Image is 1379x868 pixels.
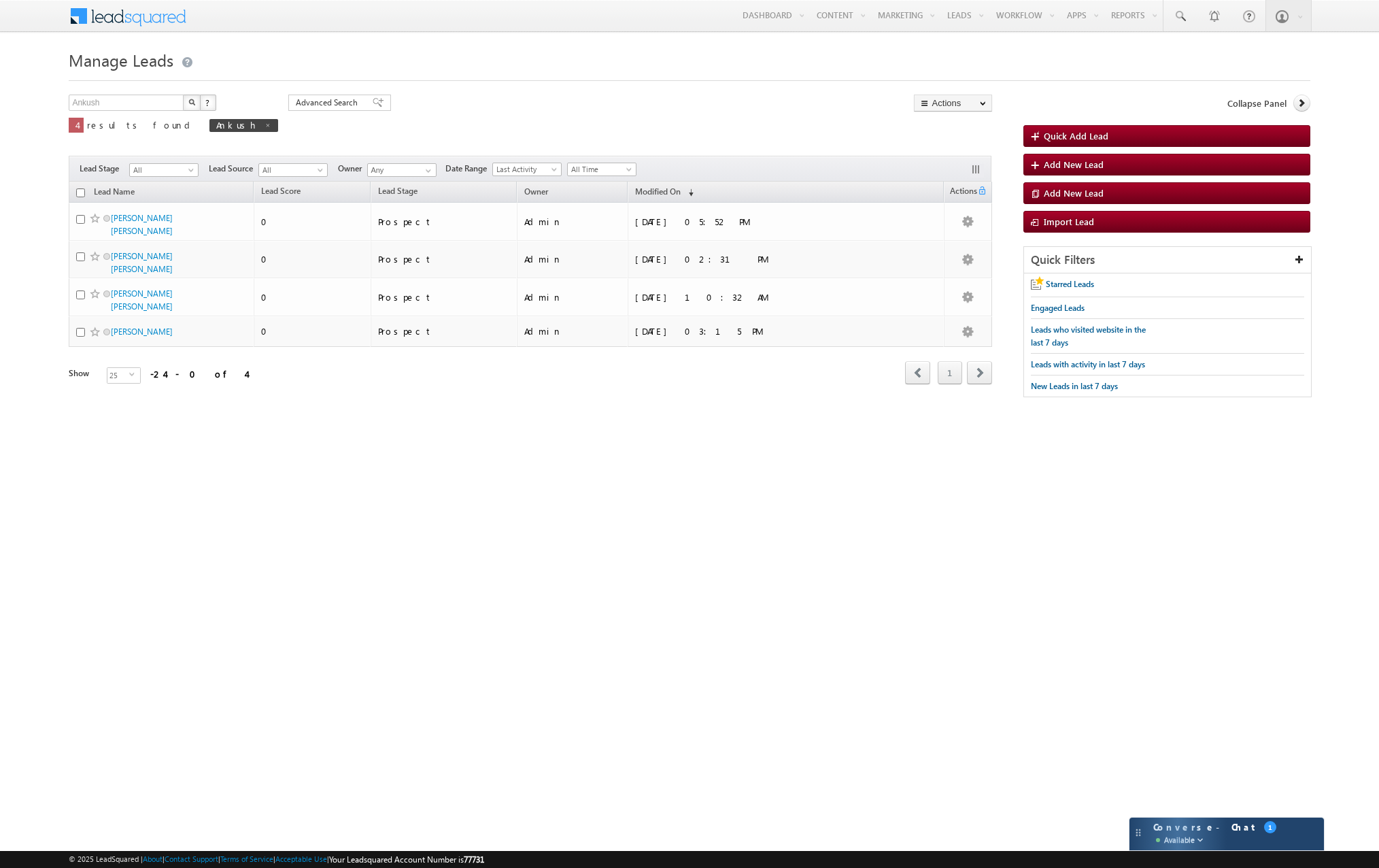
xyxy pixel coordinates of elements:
div: 0 [261,253,364,265]
span: (sorted descending) [683,187,694,198]
span: Add New Lead [1044,187,1104,199]
a: Show All Items [418,164,435,178]
a: Lead Stage [371,184,424,201]
div: -24 - 0 of 4 [150,366,246,382]
div: Admin [524,253,622,265]
span: Converse - Chat [1153,821,1257,847]
a: next [967,363,992,384]
div: Admin [524,325,622,337]
span: ? [205,97,211,108]
span: Add New Lead [1044,158,1104,170]
span: Manage Leads [69,49,173,71]
span: Date Range [445,163,492,175]
a: prev [905,363,930,384]
span: Advanced Search [296,97,362,109]
a: Lead Name [87,184,141,202]
span: All Time [568,163,632,176]
a: Terms of Service [220,854,273,863]
span: Engaged Leads [1031,303,1085,313]
span: 4 [75,119,77,131]
div: Admin [524,216,622,228]
span: results found [87,119,195,131]
span: Starred Leads [1046,279,1094,289]
span: Owner [524,186,548,197]
a: 1 [938,361,962,384]
div: [DATE] 02:31 PM [635,253,822,265]
a: [PERSON_NAME] [PERSON_NAME] [111,251,173,274]
a: Modified On (sorted descending) [628,184,700,201]
div: Prospect [378,291,511,303]
span: 25 [107,368,129,383]
a: [PERSON_NAME] [PERSON_NAME] [111,213,173,236]
span: Collapse Panel [1227,97,1287,110]
div: 0 [261,216,364,228]
span: Lead Source [209,163,258,175]
div: [DATE] 10:32 AM [635,291,822,303]
span: Quick Add Lead [1044,130,1108,141]
div: Prospect [378,253,511,265]
span: Actions [944,184,977,201]
span: Your Leadsquared Account Number is [329,854,484,865]
img: carter-drag [1133,827,1144,838]
span: New Leads in last 7 days [1031,381,1118,391]
span: Modified On [635,186,681,197]
div: Prospect [378,325,511,337]
a: About [143,854,163,863]
a: Last Activity [492,163,562,176]
span: next [967,361,992,384]
div: Quick Filters [1024,247,1310,273]
span: Lead Stage [80,163,129,175]
div: 0 [261,291,364,303]
a: [PERSON_NAME] [111,327,173,337]
span: prev [905,361,930,384]
button: ? [200,95,216,111]
a: Lead Score [254,184,307,201]
div: Show [69,367,96,380]
a: All [258,163,328,177]
button: Actions [914,95,992,112]
img: Search [188,99,195,105]
a: Contact Support [165,854,218,863]
span: Last Activity [493,163,558,176]
div: Prospect [378,216,511,228]
span: Leads with activity in last 7 days [1031,359,1145,369]
div: 0 [261,325,364,337]
span: Import Lead [1044,216,1094,227]
span: select [129,371,140,378]
span: Owner [338,163,367,175]
input: Check all records [76,188,85,197]
span: All [130,164,194,176]
span: All [259,164,324,176]
a: Acceptable Use [275,854,327,863]
span: 77731 [464,854,484,865]
span: Leads who visited website in the last 7 days [1031,324,1146,348]
span: Available [1164,833,1195,847]
span: Lead Score [261,186,301,196]
span: Lead Stage [378,186,418,196]
input: Type to Search [367,163,437,177]
div: Admin [524,291,622,303]
div: [DATE] 05:52 PM [635,216,822,228]
span: © 2025 LeadSquared | | | | | [69,853,484,866]
a: All [129,163,199,177]
a: [PERSON_NAME] [PERSON_NAME] [111,288,173,312]
span: Ankush [216,119,258,131]
a: All Time [567,163,636,176]
div: [DATE] 03:15 PM [635,325,822,337]
img: down-arrow [1195,835,1206,846]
